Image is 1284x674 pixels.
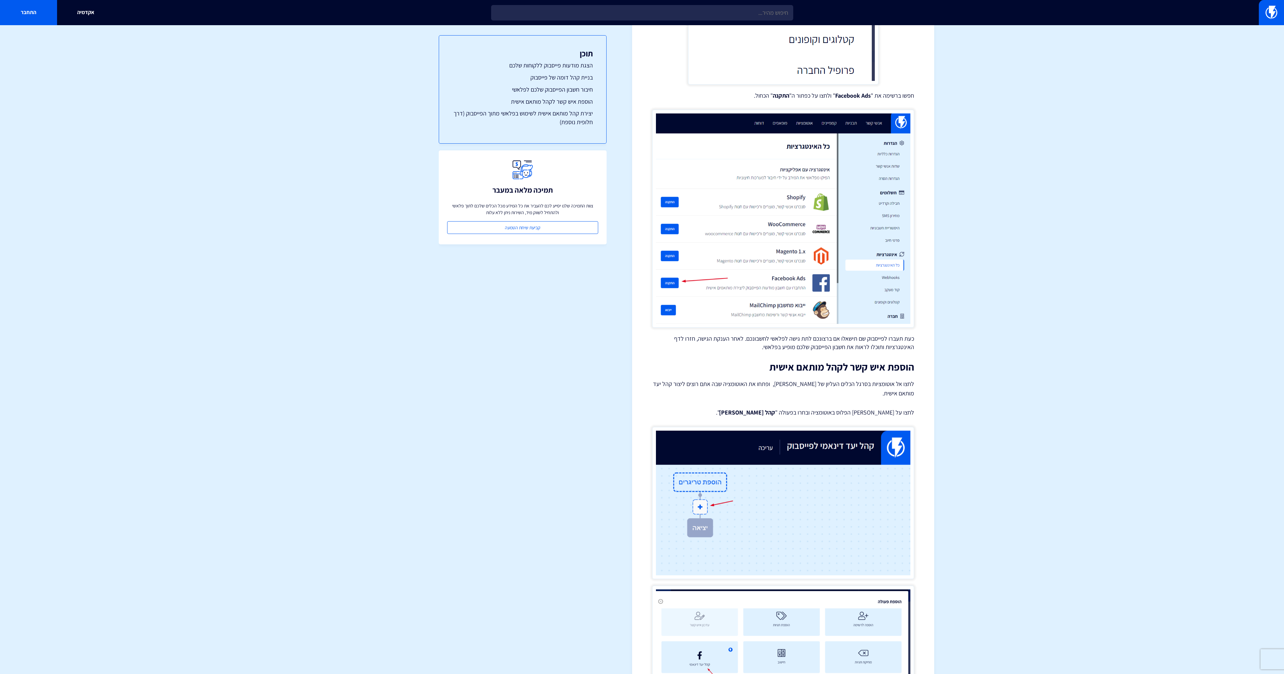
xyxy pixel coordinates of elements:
h2: הוספת איש קשר לקהל מותאם אישית [652,362,914,373]
a: קביעת שיחת הטמעה [447,221,598,234]
p: לחצו על [PERSON_NAME] הפלוס באוטומציה ובחרו בפעולה " ". [652,408,914,417]
a: חיבור חשבון הפייסבוק שלכם לפלאשי [453,85,593,94]
p: צוות התמיכה שלנו יסייע לכם להעביר את כל המידע מכל הכלים שלכם לתוך פלאשי ולהתחיל לשווק מיד, השירות... [447,202,598,216]
p: חפשו ברשימה את " " ולחצו על כפתור ה" " הכחול. [652,91,914,100]
h3: תוכן [453,49,593,58]
a: הוספת איש קשר לקהל מותאם אישית [453,97,593,106]
a: יצירת קהל מותאם אישית לשימוש בפלאשי מתוך הפייסבוק (דרך חלופית נוספת) [453,109,593,126]
strong: קהל [PERSON_NAME] [719,408,775,416]
strong: התקנה [773,92,789,99]
input: חיפוש מהיר... [491,5,793,20]
strong: Facebook Ads [835,92,871,99]
p: כעת תעברו לפייסבוק שם תישאלו אם ברצונכם לתת גישה לפלאשי לחשבונכם. לאחר הענקת הגישה, חזרו לדף האינ... [652,334,914,351]
a: בניית קהל דומה של פייסבוק [453,73,593,82]
p: לחצו אל אוטומציות בסרגל הכלים העליון של [PERSON_NAME], ופתחו את האוטומציה שבה אתם רוצים ליצור קהל... [652,379,914,398]
a: הצגת מודעות פייסבוק ללקוחות שלכם [453,61,593,70]
h3: תמיכה מלאה במעבר [492,186,553,194]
